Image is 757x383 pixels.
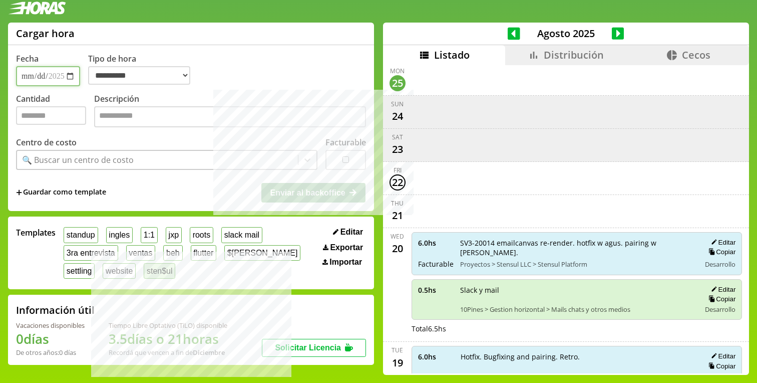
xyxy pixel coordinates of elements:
span: Agosto 2025 [520,27,612,40]
button: Editar [708,285,735,294]
div: 23 [390,141,406,157]
label: Facturable [325,137,366,148]
label: Tipo de hora [88,53,198,86]
div: 21 [390,208,406,224]
span: Importar [329,258,362,267]
span: 0.5 hs [418,285,453,295]
button: slack mail [221,227,262,243]
img: logotipo [8,2,66,15]
span: Desarrollo [705,305,735,314]
div: Sat [392,133,403,141]
div: Wed [391,232,404,241]
div: Tiempo Libre Optativo (TiLO) disponible [109,321,227,330]
button: settling [64,263,95,279]
h1: 0 días [16,330,85,348]
div: 24 [390,108,406,124]
button: Exportar [320,243,366,253]
input: Cantidad [16,106,86,125]
span: Editar [340,228,363,237]
h1: 3.5 días o 21 horas [109,330,227,348]
label: Fecha [16,53,39,64]
button: beh [163,245,182,261]
span: +Guardar como template [16,187,106,198]
div: 20 [390,241,406,257]
span: Solicitar Licencia [275,343,341,352]
span: Proyectos > Stensul LLC > Stensul Platform [460,260,694,269]
div: De otros años: 0 días [16,348,85,357]
button: 3ra entrevista [64,245,118,261]
b: Diciembre [193,348,225,357]
div: 25 [390,75,406,91]
span: Desarrollo [705,260,735,269]
span: Listado [434,48,470,62]
div: Recordá que vencen a fin de [109,348,227,357]
button: $[PERSON_NAME] [224,245,300,261]
div: 19 [390,354,406,370]
div: Mon [390,67,405,75]
button: Editar [330,227,366,237]
div: Total 6.5 hs [412,324,742,333]
button: flutter [191,245,217,261]
button: ventas [126,245,156,261]
button: standup [64,227,98,243]
div: Thu [391,199,404,208]
button: Copiar [705,295,735,303]
div: Fri [394,166,402,174]
span: Facturable [418,259,453,269]
div: 22 [390,174,406,190]
span: Hotfix. Bugfixing and pairing. Retro. [461,352,694,361]
button: 1:1 [141,227,158,243]
span: Cecos [682,48,710,62]
select: Tipo de hora [88,66,190,85]
span: Distribución [544,48,604,62]
button: Copiar [705,248,735,256]
button: Solicitar Licencia [262,339,366,357]
button: Editar [708,352,735,360]
span: Exportar [330,243,363,252]
label: Cantidad [16,93,94,130]
span: Desarrollo [705,372,735,381]
h2: Información útil [16,303,95,317]
label: Centro de costo [16,137,77,148]
label: Descripción [94,93,366,130]
button: roots [190,227,213,243]
textarea: Descripción [94,106,366,127]
div: 🔍 Buscar un centro de costo [22,154,134,165]
span: 6.0 hs [418,238,453,248]
span: + [16,187,22,198]
div: Tue [392,346,403,354]
button: website [103,263,136,279]
span: Proyectos > Stensul LLC > Stensul Platform [461,372,694,381]
span: 10Pines > Gestion horizontal > Mails chats y otros medios [460,305,694,314]
div: Vacaciones disponibles [16,321,85,330]
button: jxp [166,227,182,243]
button: sten$ul [144,263,175,279]
div: Sun [391,100,404,108]
span: 6.0 hs [418,352,454,361]
span: Slack y mail [460,285,694,295]
span: Templates [16,227,56,238]
span: SV3-20014 emailcanvas re-render. hotfix w agus. pairing w [PERSON_NAME]. [460,238,694,257]
div: scrollable content [383,65,749,373]
span: Facturable [418,371,454,381]
button: ingles [106,227,133,243]
h1: Cargar hora [16,27,75,40]
button: Copiar [705,362,735,370]
button: Editar [708,238,735,247]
